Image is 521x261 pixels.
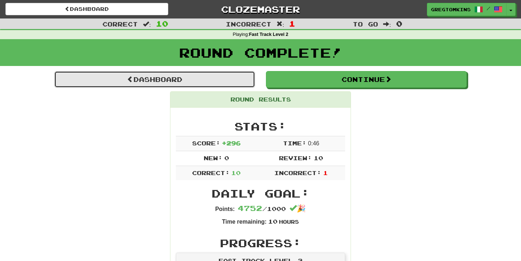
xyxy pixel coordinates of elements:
span: GregTomkins [431,6,471,13]
h2: Progress: [176,237,345,249]
span: 10 [268,218,278,225]
a: Dashboard [54,71,255,88]
small: Hours [279,219,299,225]
h2: Daily Goal: [176,187,345,199]
a: Dashboard [5,3,168,15]
h2: Stats: [176,120,345,132]
strong: Fast Track Level 2 [249,32,288,37]
span: Score: [192,140,220,146]
span: 10 [156,19,168,28]
span: Correct: [192,169,230,176]
button: Continue [266,71,467,88]
span: : [276,21,284,27]
span: / 1000 [238,205,286,212]
span: 4752 [238,204,262,212]
span: Incorrect [226,20,271,28]
span: 🎉 [289,204,306,212]
div: Round Results [170,92,351,108]
span: New: [204,154,223,161]
span: 10 [231,169,241,176]
span: To go [353,20,378,28]
span: + 296 [222,140,241,146]
span: 1 [289,19,295,28]
a: Clozemaster [179,3,342,16]
span: 0 [396,19,402,28]
span: 10 [314,154,323,161]
span: 1 [323,169,328,176]
span: : [143,21,151,27]
span: 0 [224,154,229,161]
span: / [487,6,490,11]
strong: Time remaining: [222,219,267,225]
span: Correct [102,20,138,28]
span: Time: [283,140,306,146]
span: 0 : 46 [308,140,319,146]
span: : [383,21,391,27]
h1: Round Complete! [3,45,518,60]
strong: Points: [215,206,235,212]
a: GregTomkins / [427,3,507,16]
span: Review: [279,154,312,161]
span: Incorrect: [274,169,321,176]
